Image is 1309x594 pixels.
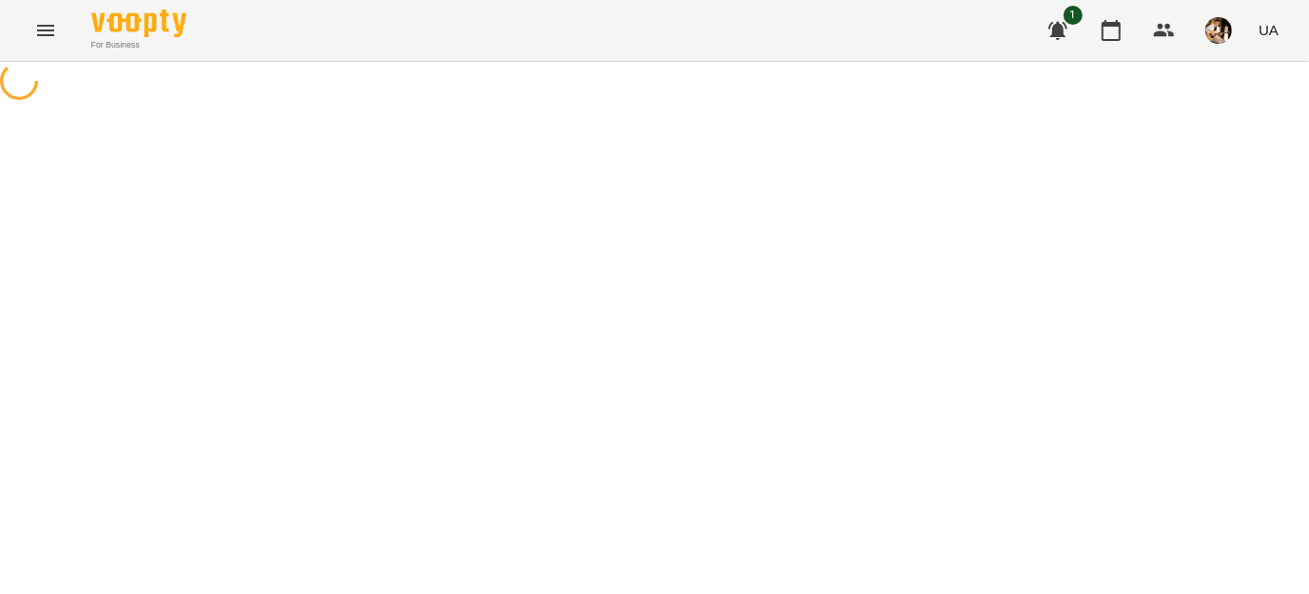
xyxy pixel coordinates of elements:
[1259,20,1279,40] span: UA
[1251,12,1286,48] button: UA
[91,10,186,37] img: Voopty Logo
[91,39,186,51] span: For Business
[1064,6,1083,25] span: 1
[1205,17,1232,44] img: 0162ea527a5616b79ea1cf03ccdd73a5.jpg
[23,8,68,53] button: Menu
